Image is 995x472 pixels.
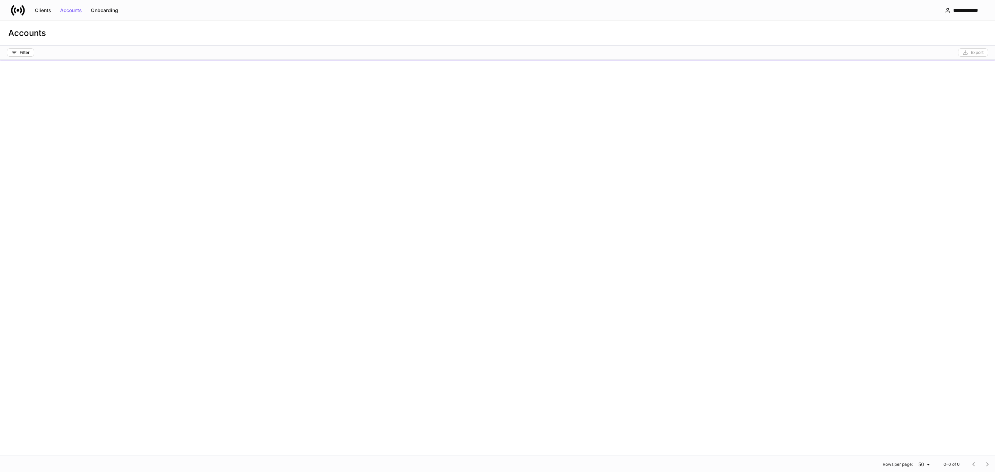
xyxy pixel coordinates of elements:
[30,5,56,16] button: Clients
[86,5,123,16] button: Onboarding
[7,48,34,57] button: Filter
[35,8,51,13] div: Clients
[8,28,46,39] h3: Accounts
[916,461,932,468] div: 50
[91,8,118,13] div: Onboarding
[944,462,960,467] p: 0–0 of 0
[60,8,82,13] div: Accounts
[883,462,913,467] p: Rows per page:
[56,5,86,16] button: Accounts
[11,50,30,55] div: Filter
